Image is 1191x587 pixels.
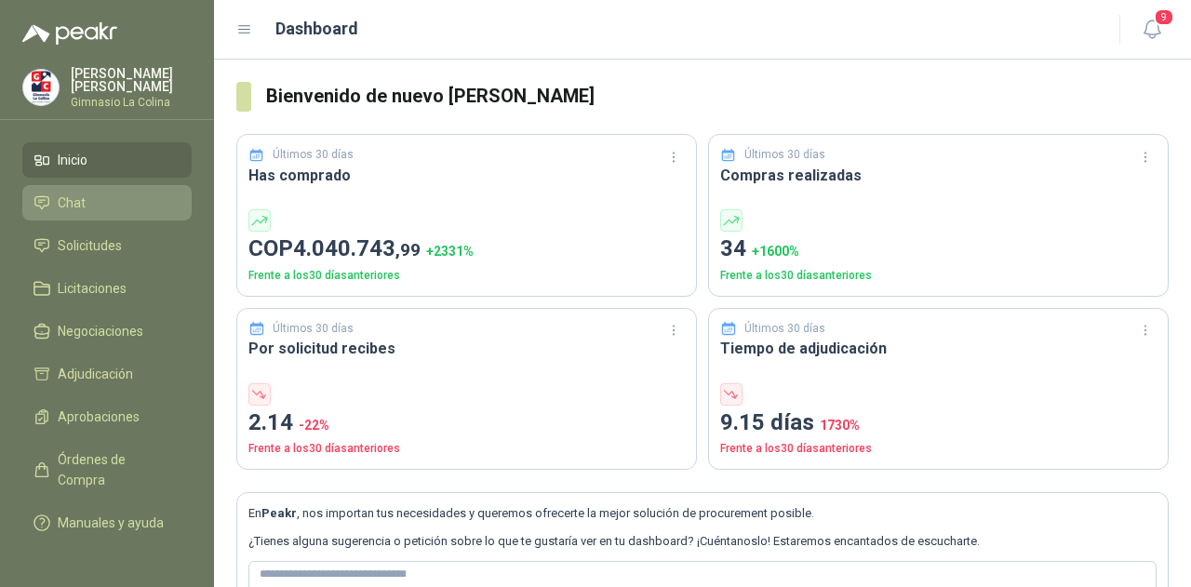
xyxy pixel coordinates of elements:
[248,504,1157,523] p: En , nos importan tus necesidades y queremos ofrecerte la mejor solución de procurement posible.
[299,418,329,433] span: -22 %
[275,16,358,42] h1: Dashboard
[58,235,122,256] span: Solicitudes
[248,164,685,187] h3: Has comprado
[22,356,192,392] a: Adjudicación
[261,506,297,520] b: Peakr
[58,321,143,341] span: Negociaciones
[248,440,685,458] p: Frente a los 30 días anteriores
[266,82,1170,111] h3: Bienvenido de nuevo [PERSON_NAME]
[22,505,192,540] a: Manuales y ayuda
[58,449,174,490] span: Órdenes de Compra
[248,232,685,267] p: COP
[1135,13,1169,47] button: 9
[293,235,421,261] span: 4.040.743
[58,278,127,299] span: Licitaciones
[58,364,133,384] span: Adjudicación
[395,239,421,260] span: ,99
[248,532,1157,551] p: ¿Tienes alguna sugerencia o petición sobre lo que te gustaría ver en tu dashboard? ¡Cuéntanoslo! ...
[58,513,164,533] span: Manuales y ayuda
[71,97,192,108] p: Gimnasio La Colina
[23,70,59,105] img: Company Logo
[22,142,192,178] a: Inicio
[720,164,1157,187] h3: Compras realizadas
[248,267,685,285] p: Frente a los 30 días anteriores
[22,442,192,498] a: Órdenes de Compra
[22,185,192,220] a: Chat
[1154,8,1174,26] span: 9
[720,440,1157,458] p: Frente a los 30 días anteriores
[248,406,685,441] p: 2.14
[22,228,192,263] a: Solicitudes
[752,244,799,259] span: + 1600 %
[58,193,86,213] span: Chat
[71,67,192,93] p: [PERSON_NAME] [PERSON_NAME]
[744,146,825,164] p: Últimos 30 días
[58,407,140,427] span: Aprobaciones
[426,244,474,259] span: + 2331 %
[248,337,685,360] h3: Por solicitud recibes
[720,406,1157,441] p: 9.15 días
[744,320,825,338] p: Últimos 30 días
[22,314,192,349] a: Negociaciones
[820,418,860,433] span: 1730 %
[273,146,354,164] p: Últimos 30 días
[22,22,117,45] img: Logo peakr
[22,271,192,306] a: Licitaciones
[720,337,1157,360] h3: Tiempo de adjudicación
[58,150,87,170] span: Inicio
[720,232,1157,267] p: 34
[720,267,1157,285] p: Frente a los 30 días anteriores
[22,399,192,434] a: Aprobaciones
[273,320,354,338] p: Últimos 30 días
